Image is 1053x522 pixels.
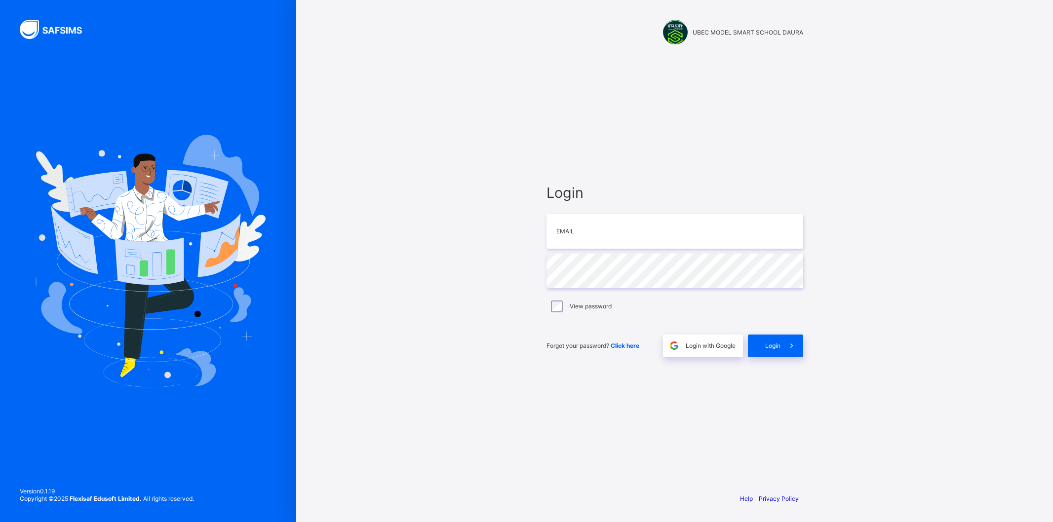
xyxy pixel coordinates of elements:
[686,342,736,349] span: Login with Google
[611,342,639,349] a: Click here
[20,487,194,495] span: Version 0.1.19
[546,184,803,201] span: Login
[765,342,780,349] span: Login
[70,495,142,502] strong: Flexisaf Edusoft Limited.
[570,302,612,310] label: View password
[740,495,753,502] a: Help
[759,495,799,502] a: Privacy Policy
[20,495,194,502] span: Copyright © 2025 All rights reserved.
[693,29,803,36] span: UBEC MODEL SMART SCHOOL DAURA
[20,20,94,39] img: SAFSIMS Logo
[31,135,266,387] img: Hero Image
[668,340,680,351] img: google.396cfc9801f0270233282035f929180a.svg
[546,342,639,349] span: Forgot your password?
